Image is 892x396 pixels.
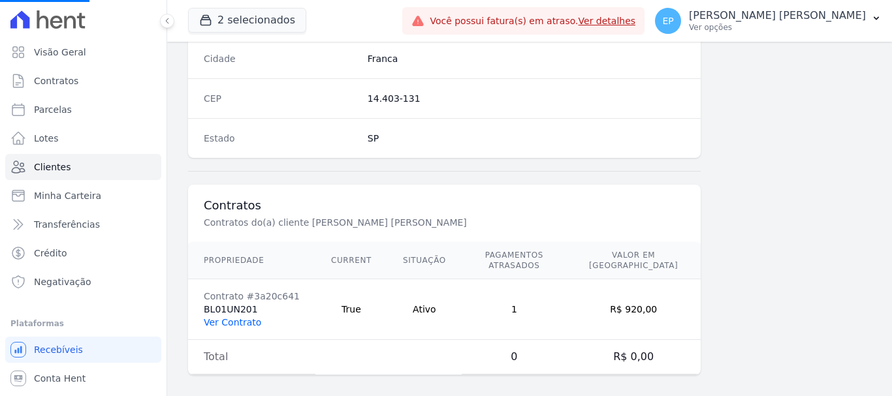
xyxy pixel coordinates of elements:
td: 1 [462,279,567,340]
span: Lotes [34,132,59,145]
dt: CEP [204,92,357,105]
a: Transferências [5,211,161,237]
a: Minha Carteira [5,183,161,209]
span: Crédito [34,247,67,260]
td: BL01UN201 [188,279,315,340]
a: Contratos [5,68,161,94]
a: Lotes [5,125,161,151]
span: Você possui fatura(s) em atraso. [430,14,635,28]
a: Ver Contrato [204,317,261,327]
dd: SP [368,132,685,145]
a: Clientes [5,154,161,180]
th: Propriedade [188,242,315,279]
span: Visão Geral [34,46,86,59]
div: Contrato #3a20c641 [204,290,300,303]
th: Current [315,242,387,279]
span: Parcelas [34,103,72,116]
th: Valor em [GEOGRAPHIC_DATA] [567,242,701,279]
div: Plataformas [10,316,156,331]
span: Transferências [34,218,100,231]
dd: Franca [368,52,685,65]
span: Contratos [34,74,78,87]
span: EP [662,16,673,25]
dt: Estado [204,132,357,145]
a: Conta Hent [5,365,161,391]
th: Pagamentos Atrasados [462,242,567,279]
th: Situação [387,242,462,279]
dt: Cidade [204,52,357,65]
td: Ativo [387,279,462,340]
a: Ver detalhes [579,16,636,26]
h3: Contratos [204,198,685,213]
td: R$ 920,00 [567,279,701,340]
td: True [315,279,387,340]
a: Parcelas [5,97,161,123]
span: Recebíveis [34,343,83,356]
span: Conta Hent [34,372,86,385]
p: Contratos do(a) cliente [PERSON_NAME] [PERSON_NAME] [204,216,643,229]
dd: 14.403-131 [368,92,685,105]
td: R$ 0,00 [567,340,701,374]
p: Ver opções [689,22,866,33]
a: Visão Geral [5,39,161,65]
button: 2 selecionados [188,8,306,33]
span: Clientes [34,160,71,174]
td: Total [188,340,315,374]
a: Recebíveis [5,337,161,363]
a: Negativação [5,269,161,295]
span: Minha Carteira [34,189,101,202]
p: [PERSON_NAME] [PERSON_NAME] [689,9,866,22]
span: Negativação [34,275,91,288]
button: EP [PERSON_NAME] [PERSON_NAME] Ver opções [645,3,892,39]
td: 0 [462,340,567,374]
a: Crédito [5,240,161,266]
